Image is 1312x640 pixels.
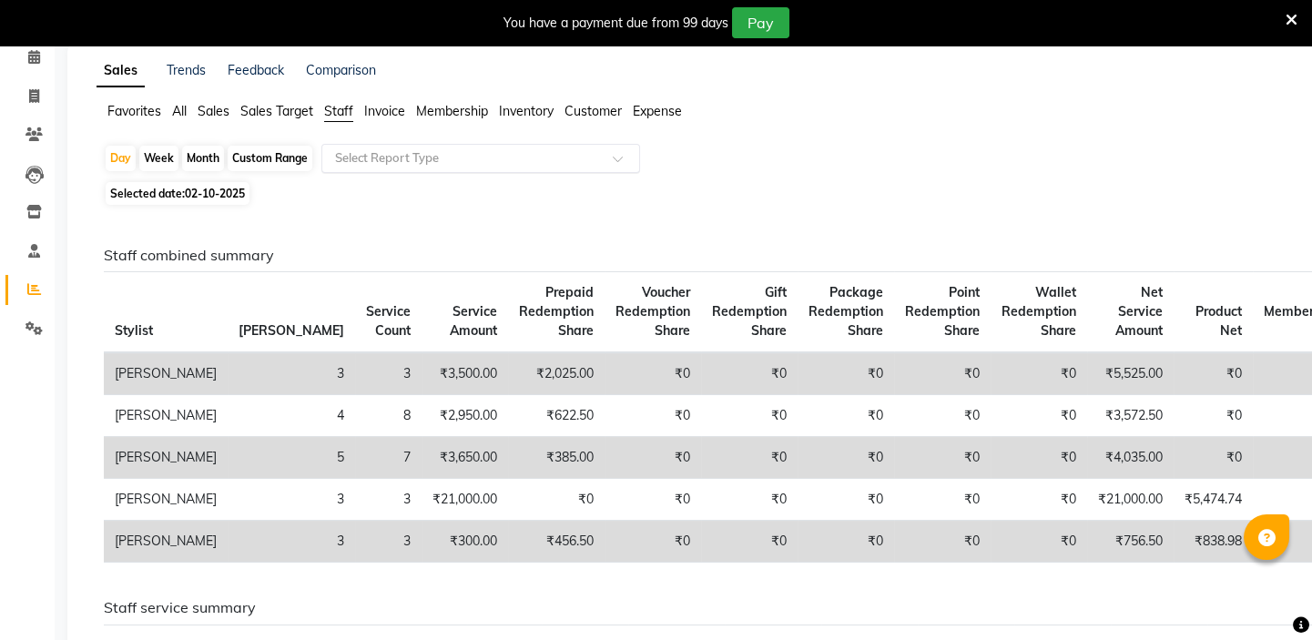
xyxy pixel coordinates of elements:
span: Invoice [364,103,405,119]
a: Sales [97,55,145,87]
td: ₹3,650.00 [422,437,508,479]
span: Staff [324,103,353,119]
td: ₹5,525.00 [1087,352,1174,395]
td: ₹0 [991,521,1087,563]
span: Prepaid Redemption Share [519,284,594,339]
span: Sales Target [240,103,313,119]
span: Customer [564,103,622,119]
span: Stylist [115,322,153,339]
h6: Staff service summary [104,599,1273,616]
td: [PERSON_NAME] [104,395,228,437]
td: ₹0 [701,437,798,479]
td: ₹0 [991,479,1087,521]
span: Sales [198,103,229,119]
span: Service Amount [450,303,497,339]
span: [PERSON_NAME] [239,322,344,339]
span: Product Net [1195,303,1242,339]
td: ₹385.00 [508,437,605,479]
span: Inventory [499,103,554,119]
a: Trends [167,62,206,78]
td: ₹0 [798,437,894,479]
td: ₹0 [894,437,991,479]
td: ₹0 [1174,437,1253,479]
td: ₹2,950.00 [422,395,508,437]
td: 3 [228,521,355,563]
span: Favorites [107,103,161,119]
td: ₹0 [605,479,701,521]
td: ₹0 [894,521,991,563]
td: 3 [355,521,422,563]
td: ₹2,025.00 [508,352,605,395]
td: 3 [355,352,422,395]
td: ₹0 [894,479,991,521]
td: ₹0 [894,395,991,437]
td: ₹0 [798,352,894,395]
span: 02-10-2025 [185,187,245,200]
span: All [172,103,187,119]
td: ₹838.98 [1174,521,1253,563]
td: ₹21,000.00 [1087,479,1174,521]
a: Feedback [228,62,284,78]
td: 3 [228,352,355,395]
td: ₹0 [701,395,798,437]
td: ₹0 [991,437,1087,479]
span: Service Count [366,303,411,339]
td: 3 [228,479,355,521]
td: 7 [355,437,422,479]
td: ₹21,000.00 [422,479,508,521]
td: ₹0 [605,352,701,395]
td: ₹0 [508,479,605,521]
td: ₹0 [798,479,894,521]
td: ₹3,500.00 [422,352,508,395]
td: ₹4,035.00 [1087,437,1174,479]
td: ₹0 [991,395,1087,437]
span: Package Redemption Share [809,284,883,339]
td: ₹0 [991,352,1087,395]
td: 5 [228,437,355,479]
td: ₹0 [701,352,798,395]
td: ₹0 [798,395,894,437]
span: Gift Redemption Share [712,284,787,339]
span: Voucher Redemption Share [615,284,690,339]
td: ₹456.50 [508,521,605,563]
td: ₹3,572.50 [1087,395,1174,437]
td: ₹0 [605,395,701,437]
td: ₹756.50 [1087,521,1174,563]
span: Point Redemption Share [905,284,980,339]
div: Week [139,146,178,171]
td: [PERSON_NAME] [104,521,228,563]
span: Selected date: [106,182,249,205]
span: Net Service Amount [1115,284,1163,339]
td: ₹0 [605,437,701,479]
button: Pay [732,7,789,38]
td: ₹0 [798,521,894,563]
div: Month [182,146,224,171]
td: ₹622.50 [508,395,605,437]
td: ₹300.00 [422,521,508,563]
span: Wallet Redemption Share [1002,284,1076,339]
td: [PERSON_NAME] [104,437,228,479]
div: Custom Range [228,146,312,171]
span: Membership [416,103,488,119]
span: Expense [633,103,682,119]
td: ₹0 [1174,395,1253,437]
td: [PERSON_NAME] [104,479,228,521]
td: 8 [355,395,422,437]
td: 4 [228,395,355,437]
td: ₹5,474.74 [1174,479,1253,521]
td: [PERSON_NAME] [104,352,228,395]
td: ₹0 [1174,352,1253,395]
div: Day [106,146,136,171]
td: ₹0 [605,521,701,563]
td: ₹0 [701,521,798,563]
td: ₹0 [701,479,798,521]
div: You have a payment due from 99 days [503,14,728,33]
td: 3 [355,479,422,521]
h6: Staff combined summary [104,247,1273,264]
td: ₹0 [894,352,991,395]
a: Comparison [306,62,376,78]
